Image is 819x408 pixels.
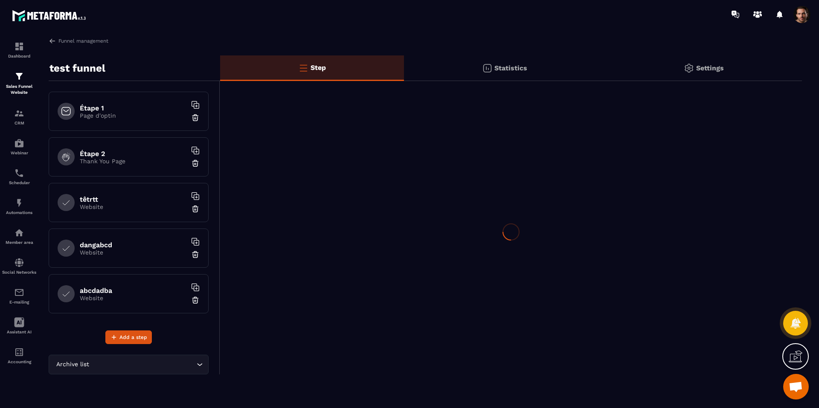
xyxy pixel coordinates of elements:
a: formationformationSales Funnel Website [2,65,36,102]
a: social-networksocial-networkSocial Networks [2,251,36,281]
p: Dashboard [2,54,36,58]
a: automationsautomationsWebinar [2,132,36,162]
h6: abcdadba [80,286,186,295]
p: Webinar [2,150,36,155]
a: accountantaccountantAccounting [2,341,36,370]
h6: Étape 2 [80,150,186,158]
a: emailemailE-mailing [2,281,36,311]
p: Thank You Page [80,158,186,165]
h6: Étape 1 [80,104,186,112]
button: Add a step [105,330,152,344]
img: stats.20deebd0.svg [482,63,492,73]
p: Scheduler [2,180,36,185]
img: social-network [14,258,24,268]
img: trash [191,296,200,304]
h6: dangabcd [80,241,186,249]
img: setting-gr.5f69749f.svg [684,63,694,73]
p: Assistant AI [2,330,36,334]
img: accountant [14,347,24,357]
p: Automations [2,210,36,215]
img: bars-o.4a397970.svg [298,63,308,73]
img: formation [14,41,24,52]
p: Settings [696,64,724,72]
input: Search for option [91,360,195,369]
img: formation [14,71,24,81]
p: test funnel [49,60,105,77]
h6: têtrtt [80,195,186,203]
p: CRM [2,121,36,125]
p: Sales Funnel Website [2,84,36,95]
img: logo [12,8,89,23]
a: automationsautomationsMember area [2,221,36,251]
div: Mở cuộc trò chuyện [783,374,809,399]
img: scheduler [14,168,24,178]
span: Archive list [54,360,91,369]
p: E-mailing [2,300,36,304]
p: Step [311,64,326,72]
img: trash [191,113,200,122]
img: automations [14,138,24,148]
span: Add a step [119,333,147,341]
img: trash [191,205,200,213]
img: trash [191,250,200,259]
img: automations [14,198,24,208]
p: Page d'optin [80,112,186,119]
a: Funnel management [49,37,108,45]
img: automations [14,228,24,238]
p: Statistics [494,64,527,72]
p: Accounting [2,359,36,364]
a: formationformationDashboard [2,35,36,65]
p: Social Networks [2,270,36,275]
p: Website [80,249,186,256]
img: email [14,287,24,298]
a: Assistant AI [2,311,36,341]
p: Member area [2,240,36,245]
img: trash [191,159,200,168]
p: Website [80,203,186,210]
a: formationformationCRM [2,102,36,132]
img: formation [14,108,24,119]
div: Search for option [49,355,209,374]
img: arrow [49,37,56,45]
a: automationsautomationsAutomations [2,191,36,221]
p: Website [80,295,186,301]
a: schedulerschedulerScheduler [2,162,36,191]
